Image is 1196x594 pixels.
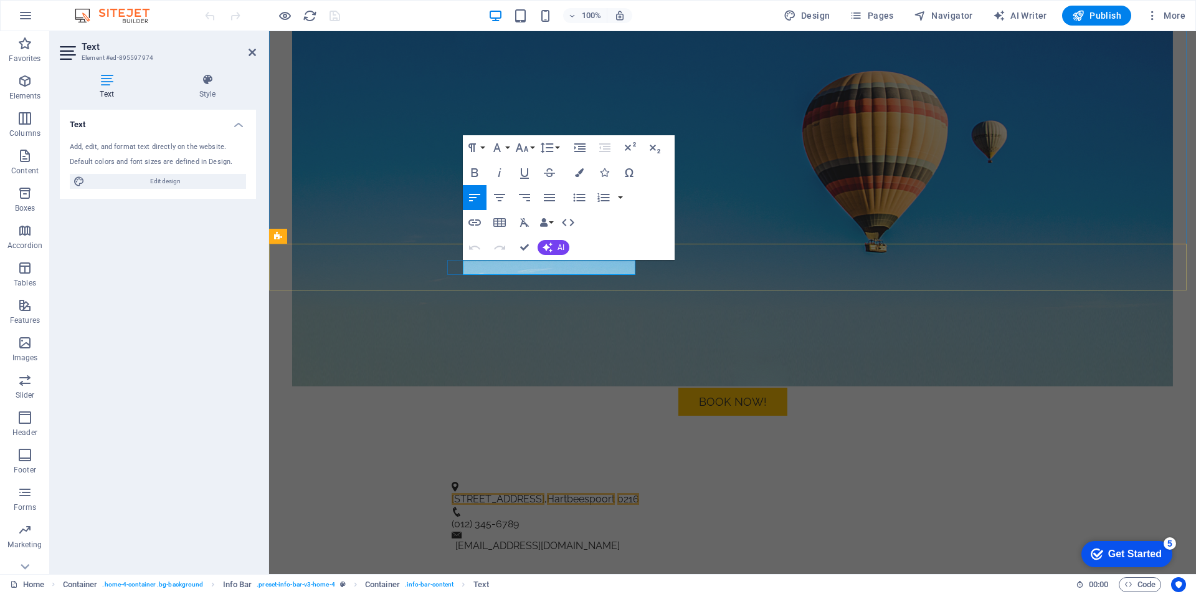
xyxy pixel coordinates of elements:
span: Edit design [88,174,242,189]
span: : [1098,580,1099,589]
span: (012) 345-6789 [183,487,250,499]
button: Edit design [70,174,246,189]
button: Align Justify [538,185,561,210]
div: Get Started 5 items remaining, 0% complete [10,6,101,32]
span: Click to select. Double-click to edit [473,577,489,592]
span: . info-bar-content [405,577,454,592]
h6: 100% [582,8,602,23]
span: . home-4-container .bg-background [102,577,203,592]
button: Icons [592,160,616,185]
button: Align Left [463,185,486,210]
span: Hartbeespoort [278,462,346,474]
button: Bold (Ctrl+B) [463,160,486,185]
p: Columns [9,128,40,138]
p: , [183,461,734,476]
button: Increase Indent [568,135,592,160]
p: Content [11,166,39,176]
button: Font Family [488,135,511,160]
button: Paragraph Format [463,135,486,160]
h4: Style [159,74,256,100]
div: Add, edit, and format text directly on the website. [70,142,246,153]
button: Superscript [618,135,642,160]
span: Click to select. Double-click to edit [365,577,400,592]
button: Align Right [513,185,536,210]
button: Ordered List [615,185,625,210]
div: Default colors and font sizes are defined in Design. [70,157,246,168]
span: AI Writer [993,9,1047,22]
span: 00 00 [1089,577,1108,592]
div: 5 [92,2,105,15]
button: Insert Table [488,210,511,235]
p: Elements [9,91,41,101]
button: Subscript [643,135,667,160]
p: Slider [16,390,35,400]
span: Click to select. Double-click to edit [63,577,98,592]
h6: Session time [1076,577,1109,592]
i: On resize automatically adjust zoom level to fit chosen device. [614,10,625,21]
span: . preset-info-bar-v3-home-4 [257,577,335,592]
button: More [1141,6,1190,26]
p: Accordion [7,241,42,251]
a: [EMAIL_ADDRESS][DOMAIN_NAME] [186,509,351,520]
span: 0216 [348,462,370,474]
button: Strikethrough [538,160,561,185]
h2: Text [82,41,256,52]
p: Header [12,428,37,438]
button: Undo (Ctrl+Z) [463,235,486,260]
div: Design (Ctrl+Alt+Y) [779,6,835,26]
p: Marketing [7,540,42,550]
button: Font Size [513,135,536,160]
span: AI [558,244,564,251]
span: Design [784,9,830,22]
button: Clear Formatting [513,210,536,235]
p: Images [12,353,38,363]
h4: Text [60,110,256,132]
button: Decrease Indent [593,135,617,160]
button: Align Center [488,185,511,210]
i: Reload page [303,9,317,23]
h4: Text [60,74,159,100]
nav: breadcrumb [63,577,489,592]
button: Colors [567,160,591,185]
button: Ordered List [592,185,615,210]
span: Navigator [914,9,973,22]
button: Special Characters [617,160,641,185]
button: HTML [556,210,580,235]
a: Click to cancel selection. Double-click to open Pages [10,577,44,592]
span: Code [1124,577,1156,592]
img: Editor Logo [72,8,165,23]
p: Forms [14,502,36,512]
p: Boxes [15,203,36,213]
p: Favorites [9,54,40,64]
button: Confirm (Ctrl+⏎) [513,235,536,260]
i: This element is a customizable preset [340,581,346,588]
button: Design [779,6,835,26]
p: Tables [14,278,36,288]
button: Redo (Ctrl+Shift+Z) [488,235,511,260]
span: More [1146,9,1185,22]
button: 100% [563,8,607,23]
button: Usercentrics [1171,577,1186,592]
span: Pages [850,9,893,22]
p: Footer [14,465,36,475]
button: Navigator [909,6,978,26]
span: [STREET_ADDRESS] [183,462,275,474]
button: AI [538,240,569,255]
button: reload [302,8,317,23]
button: Italic (Ctrl+I) [488,160,511,185]
button: AI Writer [988,6,1052,26]
h3: Element #ed-895597974 [82,52,231,64]
button: Publish [1062,6,1131,26]
button: Code [1119,577,1161,592]
button: Unordered List [567,185,591,210]
button: Line Height [538,135,561,160]
span: Publish [1072,9,1121,22]
button: Insert Link [463,210,486,235]
div: Get Started [37,14,90,25]
button: Underline (Ctrl+U) [513,160,536,185]
p: Features [10,315,40,325]
button: Pages [845,6,898,26]
button: Data Bindings [538,210,555,235]
span: Click to select. Double-click to edit [223,577,252,592]
button: Click here to leave preview mode and continue editing [277,8,292,23]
